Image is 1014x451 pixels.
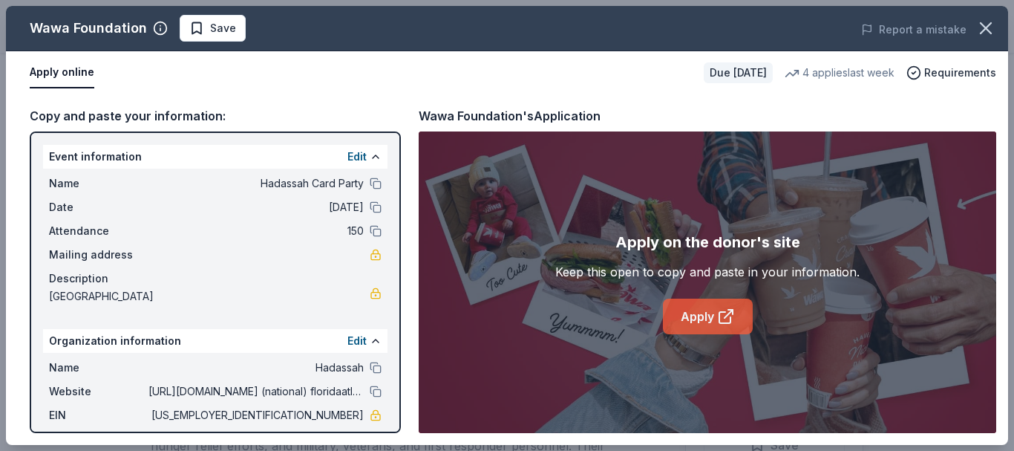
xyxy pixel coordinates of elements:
[49,198,148,216] span: Date
[906,64,996,82] button: Requirements
[49,270,382,288] div: Description
[555,263,860,281] div: Keep this open to copy and paste in your information.
[43,145,387,169] div: Event information
[49,430,382,448] div: Mission statement
[861,21,966,39] button: Report a mistake
[785,64,894,82] div: 4 applies last week
[148,198,364,216] span: [DATE]
[30,106,401,126] div: Copy and paste your information:
[43,329,387,353] div: Organization information
[30,16,147,40] div: Wawa Foundation
[148,406,364,424] span: [US_EMPLOYER_IDENTIFICATION_NUMBER]
[148,383,364,400] span: [URL][DOMAIN_NAME] (national) floridaatlantic@email.hadassah (local).org
[210,19,236,37] span: Save
[704,62,773,83] div: Due [DATE]
[49,175,148,192] span: Name
[347,332,367,350] button: Edit
[49,406,148,424] span: EIN
[924,64,996,82] span: Requirements
[148,222,364,240] span: 150
[49,222,148,240] span: Attendance
[148,359,364,377] span: Hadassah
[49,246,148,264] span: Mailing address
[49,288,370,305] span: [GEOGRAPHIC_DATA]
[148,175,364,192] span: Hadassah Card Party
[347,148,367,166] button: Edit
[419,106,601,126] div: Wawa Foundation's Application
[663,299,753,334] a: Apply
[30,57,94,88] button: Apply online
[49,383,148,400] span: Website
[615,230,800,254] div: Apply on the donor's site
[49,359,148,377] span: Name
[180,15,246,42] button: Save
